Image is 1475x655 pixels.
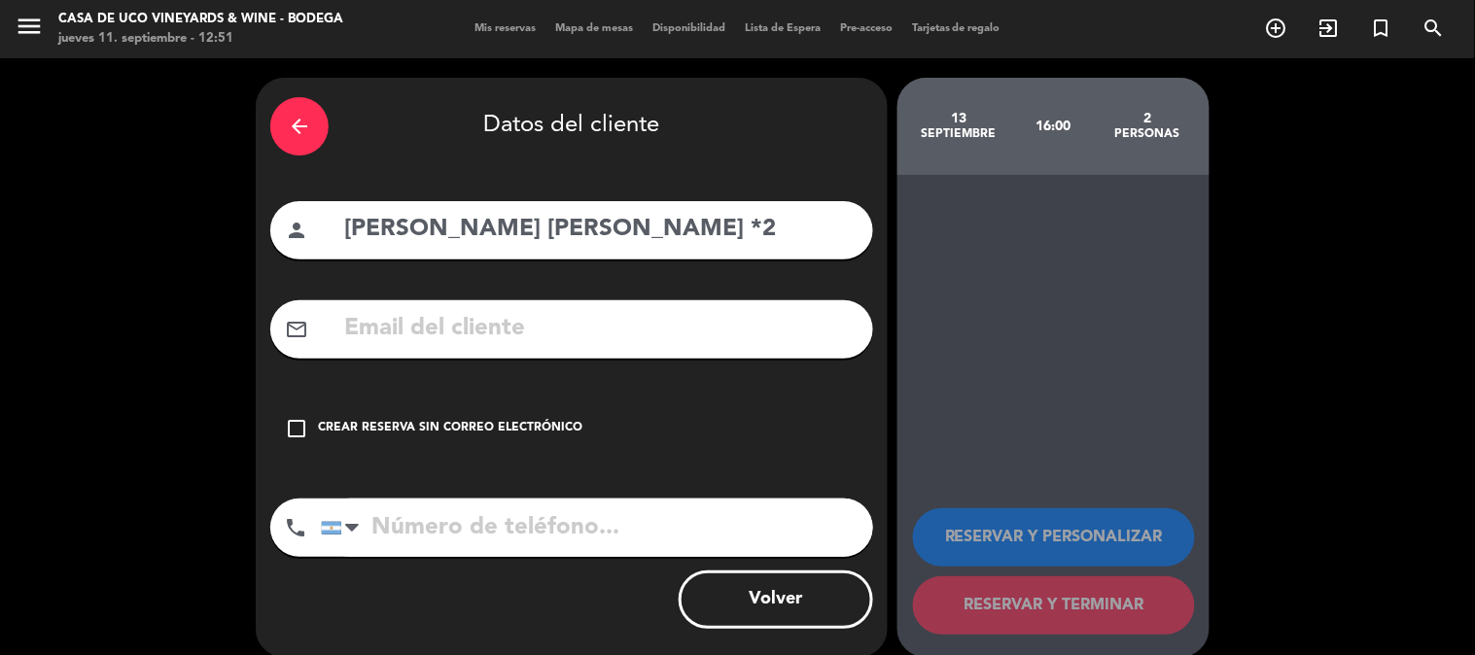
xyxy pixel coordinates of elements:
input: Número de teléfono... [321,499,873,557]
span: Mis reservas [465,23,545,34]
i: search [1422,17,1446,40]
div: 13 [912,111,1006,126]
button: menu [15,12,44,48]
div: 16:00 [1006,92,1101,160]
span: Mapa de mesas [545,23,643,34]
i: mail_outline [285,318,308,341]
div: Casa de Uco Vineyards & Wine - Bodega [58,10,343,29]
button: Volver [679,570,873,629]
div: Datos del cliente [270,92,873,160]
i: person [285,219,308,242]
i: check_box_outline_blank [285,417,308,440]
button: RESERVAR Y PERSONALIZAR [913,508,1195,567]
div: Crear reserva sin correo electrónico [318,419,582,438]
input: Email del cliente [342,309,859,349]
i: exit_to_app [1317,17,1341,40]
i: add_circle_outline [1265,17,1288,40]
i: phone [284,516,307,539]
span: Pre-acceso [830,23,902,34]
i: menu [15,12,44,41]
span: Disponibilidad [643,23,735,34]
span: Tarjetas de regalo [902,23,1010,34]
button: RESERVAR Y TERMINAR [913,576,1195,635]
span: Lista de Espera [735,23,830,34]
div: septiembre [912,126,1006,142]
i: turned_in_not [1370,17,1393,40]
div: 2 [1101,111,1195,126]
i: arrow_back [288,115,311,138]
div: jueves 11. septiembre - 12:51 [58,29,343,49]
div: Argentina: +54 [322,500,367,556]
div: personas [1101,126,1195,142]
input: Nombre del cliente [342,210,859,250]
